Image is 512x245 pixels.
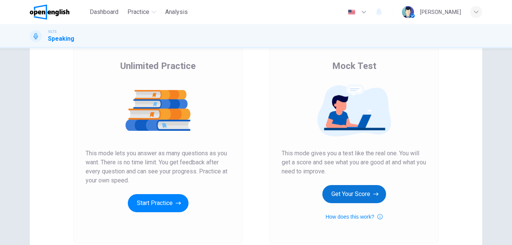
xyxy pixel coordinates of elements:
[48,29,57,34] span: IELTS
[30,5,87,20] a: OpenEnglish logo
[120,60,196,72] span: Unlimited Practice
[347,9,356,15] img: en
[124,5,159,19] button: Practice
[165,8,188,17] span: Analysis
[282,149,426,176] span: This mode gives you a test like the real one. You will get a score and see what you are good at a...
[48,34,74,43] h1: Speaking
[30,5,69,20] img: OpenEnglish logo
[322,185,386,203] button: Get Your Score
[127,8,149,17] span: Practice
[90,8,118,17] span: Dashboard
[86,149,230,185] span: This mode lets you answer as many questions as you want. There is no time limit. You get feedback...
[162,5,191,19] button: Analysis
[332,60,376,72] span: Mock Test
[420,8,461,17] div: [PERSON_NAME]
[128,194,189,212] button: Start Practice
[87,5,121,19] button: Dashboard
[325,212,382,221] button: How does this work?
[402,6,414,18] img: Profile picture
